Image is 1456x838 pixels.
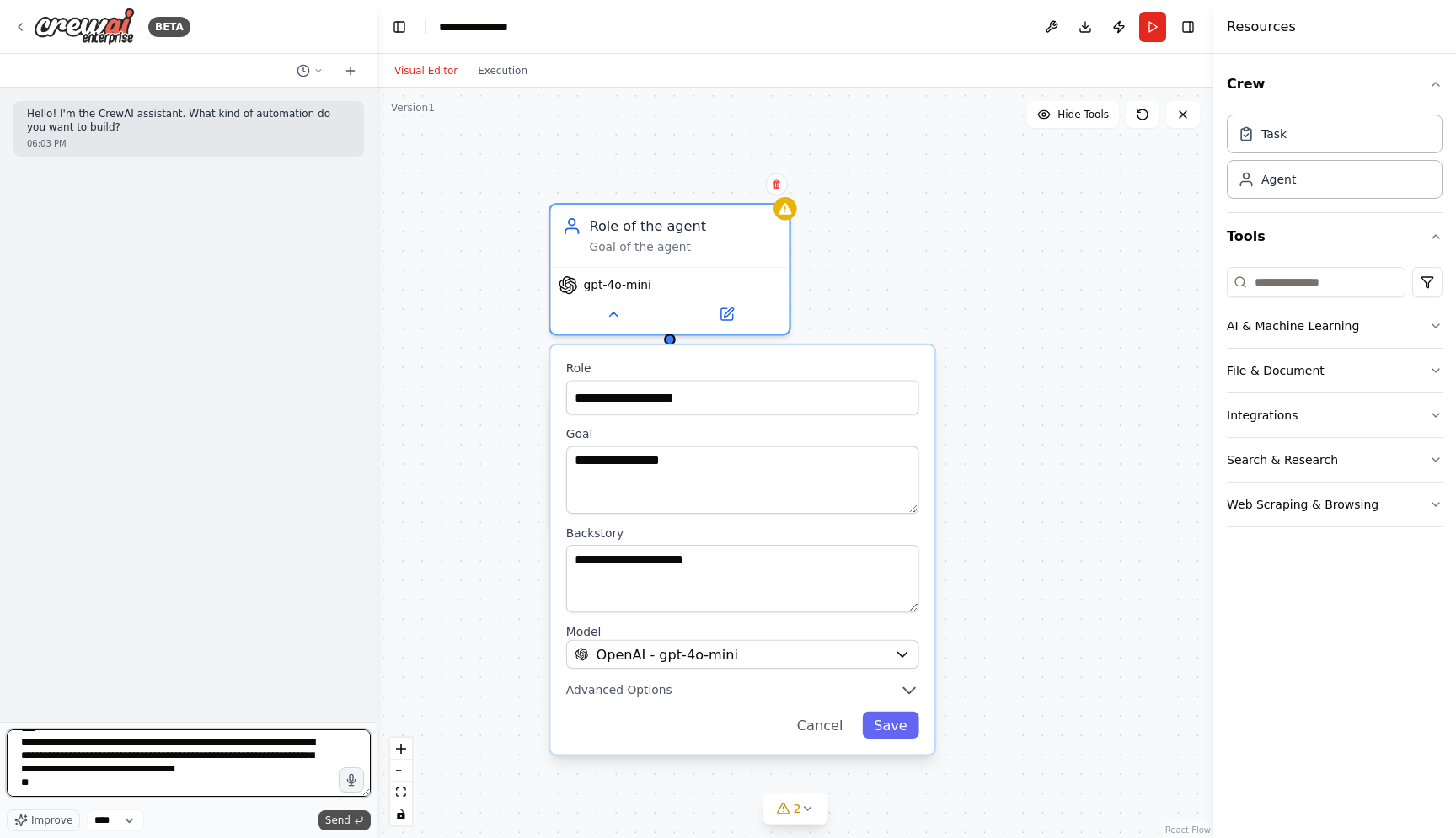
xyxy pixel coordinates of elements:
[1176,15,1200,39] button: Hide right sidebar
[390,782,412,803] button: fit view
[1165,825,1211,835] a: React Flow attribution
[566,526,919,541] label: Backstory
[1227,213,1443,260] button: Tools
[1261,171,1296,188] div: Agent
[597,644,738,664] span: OpenAI - gpt-4o-mini
[390,738,412,760] button: zoom in
[763,793,828,825] button: 2
[390,760,412,782] button: zoom out
[31,814,72,827] span: Improve
[325,814,351,827] span: Send
[589,240,777,255] div: Goal of the agent
[1227,108,1443,212] div: Crew
[1227,483,1443,526] button: Web Scraping & Browsing
[337,61,364,81] button: Start a new chat
[1057,108,1109,121] span: Hide Tools
[1227,393,1443,437] button: Integrations
[148,17,190,37] div: BETA
[566,624,919,639] label: Model
[584,277,651,292] span: gpt-4o-mini
[566,681,919,700] button: Advanced Options
[766,173,788,195] button: Delete node
[318,810,371,830] button: Send
[566,682,672,697] span: Advanced Options
[1027,101,1119,128] button: Hide Tools
[1227,17,1296,37] h4: Resources
[7,809,80,831] button: Improve
[785,712,854,739] button: Cancel
[1227,304,1443,348] button: AI & Machine Learning
[1227,61,1443,108] button: Crew
[566,640,919,670] button: OpenAI - gpt-4o-mini
[672,302,781,326] button: Open in side panel
[439,19,526,35] nav: breadcrumb
[384,61,468,81] button: Visual Editor
[1261,125,1287,142] div: Task
[391,101,435,115] div: Version 1
[390,803,412,825] button: toggle interactivity
[339,767,364,793] button: Click to speak your automation idea
[1227,349,1443,392] button: File & Document
[566,360,919,376] label: Role
[794,800,801,817] span: 2
[27,137,351,150] div: 06:03 PM
[34,8,135,45] img: Logo
[388,15,411,39] button: Hide left sidebar
[589,216,777,236] div: Role of the agent
[390,738,412,825] div: React Flow controls
[27,108,351,134] p: Hello! I'm the CrewAI assistant. What kind of automation do you want to build?
[1227,438,1443,482] button: Search & Research
[862,712,918,739] button: Save
[468,61,538,81] button: Execution
[1227,260,1443,541] div: Tools
[290,61,330,81] button: Switch to previous chat
[566,427,919,442] label: Goal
